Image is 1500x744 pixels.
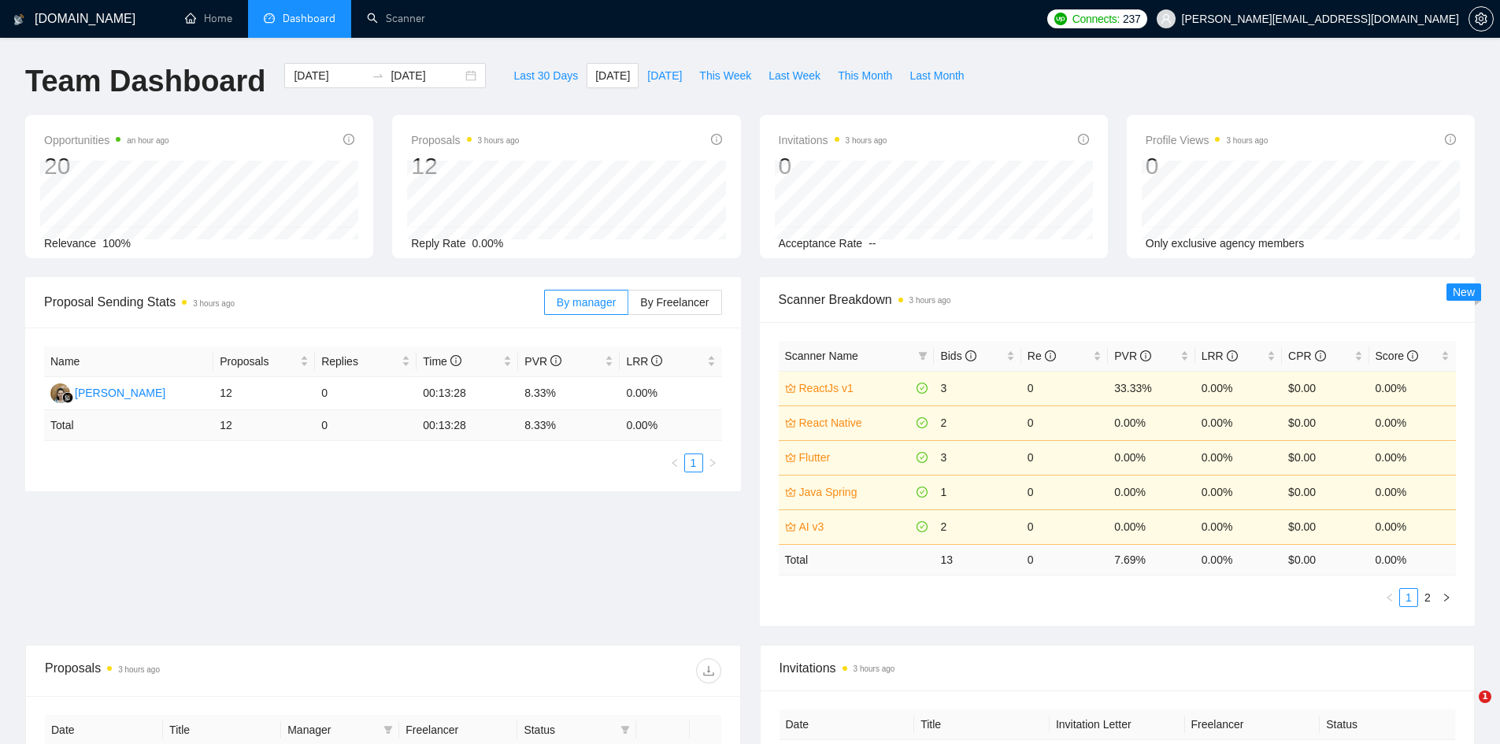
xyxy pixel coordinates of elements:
[909,67,964,84] span: Last Month
[1446,690,1484,728] iframe: Intercom live chat
[940,350,976,362] span: Bids
[1369,440,1456,475] td: 0.00%
[799,518,914,535] a: AI v3
[264,13,275,24] span: dashboard
[102,237,131,250] span: 100%
[1185,709,1320,740] th: Freelancer
[1146,151,1269,181] div: 0
[1108,509,1194,544] td: 0.00%
[423,355,461,368] span: Time
[684,453,703,472] li: 1
[472,237,504,250] span: 0.00%
[829,63,901,88] button: This Month
[620,377,721,410] td: 0.00%
[294,67,365,84] input: Start date
[1108,475,1194,509] td: 0.00%
[44,151,169,181] div: 20
[1195,509,1282,544] td: 0.00%
[917,487,928,498] span: check-circle
[1195,475,1282,509] td: 0.00%
[287,721,377,738] span: Manager
[779,290,1457,309] span: Scanner Breakdown
[785,521,796,532] span: crown
[909,296,951,305] time: 3 hours ago
[411,131,519,150] span: Proposals
[1021,405,1108,440] td: 0
[50,383,70,403] img: ES
[1021,371,1108,405] td: 0
[1320,709,1455,740] th: Status
[44,410,213,441] td: Total
[380,718,396,742] span: filter
[1195,544,1282,575] td: 0.00 %
[1407,350,1418,361] span: info-circle
[1161,13,1172,24] span: user
[185,12,232,25] a: homeHome
[213,346,315,377] th: Proposals
[1021,509,1108,544] td: 0
[1369,371,1456,405] td: 0.00%
[869,237,876,250] span: --
[917,452,928,463] span: check-circle
[518,377,620,410] td: 8.33%
[665,453,684,472] button: left
[699,67,751,84] span: This Week
[1078,134,1089,145] span: info-circle
[934,475,1020,509] td: 1
[367,12,425,25] a: searchScanner
[640,296,709,309] span: By Freelancer
[1226,136,1268,145] time: 3 hours ago
[44,346,213,377] th: Name
[691,63,760,88] button: This Week
[1469,13,1493,25] span: setting
[321,353,398,370] span: Replies
[193,299,235,308] time: 3 hours ago
[779,151,887,181] div: 0
[1469,6,1494,31] button: setting
[1419,589,1436,606] a: 2
[934,509,1020,544] td: 2
[703,453,722,472] button: right
[1108,405,1194,440] td: 0.00%
[965,350,976,361] span: info-circle
[1227,350,1238,361] span: info-circle
[25,63,265,100] h1: Team Dashboard
[1282,475,1369,509] td: $0.00
[1195,440,1282,475] td: 0.00%
[760,63,829,88] button: Last Week
[505,63,587,88] button: Last 30 Days
[626,355,662,368] span: LRR
[1021,544,1108,575] td: 0
[1282,371,1369,405] td: $0.00
[779,237,863,250] span: Acceptance Rate
[780,658,1456,678] span: Invitations
[769,67,820,84] span: Last Week
[220,353,297,370] span: Proposals
[13,7,24,32] img: logo
[1453,286,1475,298] span: New
[780,709,915,740] th: Date
[478,136,520,145] time: 3 hours ago
[1437,588,1456,607] li: Next Page
[50,386,165,398] a: ES[PERSON_NAME]
[44,237,96,250] span: Relevance
[391,67,462,84] input: End date
[75,384,165,402] div: [PERSON_NAME]
[917,417,928,428] span: check-circle
[785,487,796,498] span: crown
[785,350,858,362] span: Scanner Name
[213,377,315,410] td: 12
[779,131,887,150] span: Invitations
[1054,13,1067,25] img: upwork-logo.png
[1418,588,1437,607] li: 2
[838,67,892,84] span: This Month
[450,355,461,366] span: info-circle
[383,725,393,735] span: filter
[703,453,722,472] li: Next Page
[620,725,630,735] span: filter
[1385,593,1394,602] span: left
[785,452,796,463] span: crown
[1282,544,1369,575] td: $ 0.00
[524,355,561,368] span: PVR
[1376,350,1418,362] span: Score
